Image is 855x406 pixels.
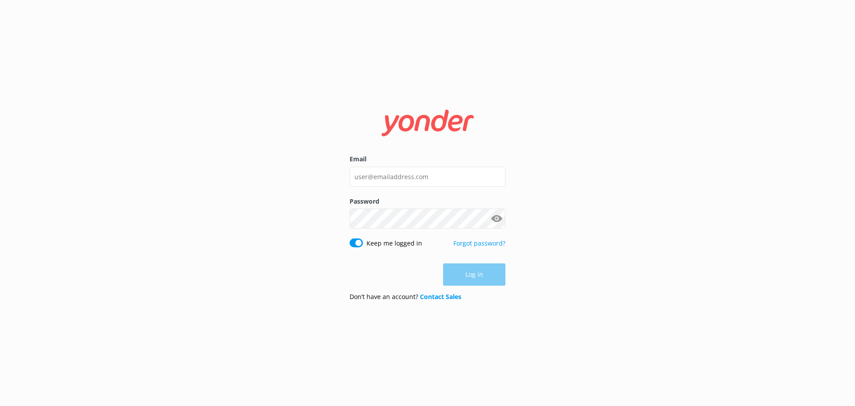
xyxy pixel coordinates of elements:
[488,210,505,228] button: Show password
[350,292,461,302] p: Don’t have an account?
[350,167,505,187] input: user@emailaddress.com
[453,239,505,247] a: Forgot password?
[420,292,461,301] a: Contact Sales
[350,197,505,206] label: Password
[366,238,422,248] label: Keep me logged in
[350,154,505,164] label: Email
